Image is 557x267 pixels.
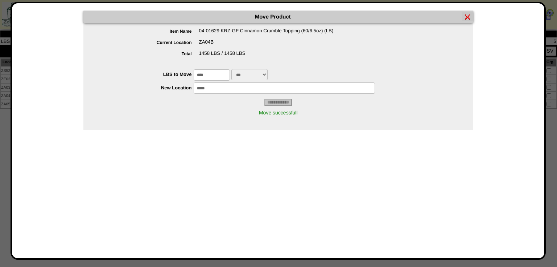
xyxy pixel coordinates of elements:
div: 04-01629 KRZ-GF Cinnamon Crumble Topping (60/6.5oz) (LB) [98,28,473,39]
div: ZA04B [98,39,473,50]
label: Item Name [98,29,199,34]
img: error.gif [465,14,471,20]
label: Current Location [98,40,199,45]
label: LBS to Move [98,72,194,77]
label: Total [98,51,199,56]
label: New Location [98,85,194,90]
div: Move Product [83,11,473,23]
div: Move successfull [83,106,473,119]
div: 1458 LBS / 1458 LBS [98,50,473,62]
